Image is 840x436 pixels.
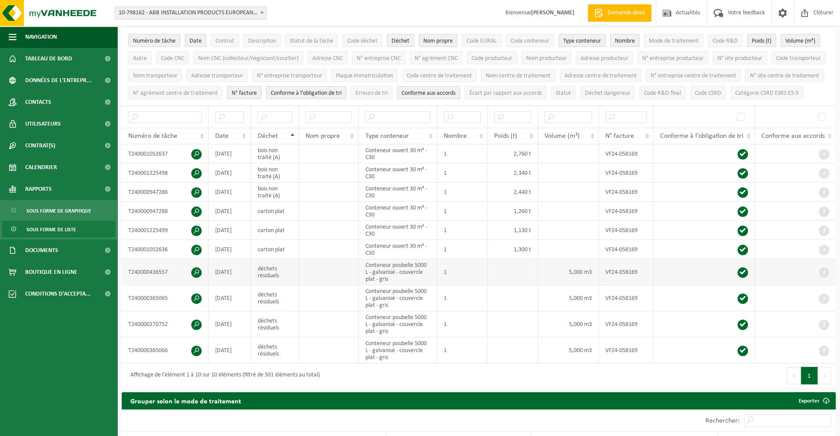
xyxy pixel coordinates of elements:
[25,91,51,113] span: Contacts
[122,311,209,337] td: T240000270752
[526,55,567,62] span: Nom producteur
[209,221,251,240] td: [DATE]
[359,240,437,259] td: Conteneur ouvert 30 m³ - C30
[387,34,414,47] button: DéchetDéchet: Activate to invert sorting
[750,73,819,79] span: N° site centre de traitement
[588,4,651,22] a: Demande devis
[25,70,92,91] span: Données de l'entrepr...
[191,73,243,79] span: Adresse transporteur
[599,163,654,183] td: VF24-058169
[538,285,598,311] td: 5,000 m3
[126,368,320,383] div: Affichage de l'élément 1 à 10 sur 10 éléments (filtré de 501 éléments au total)
[410,51,462,64] button: N° agrément CNCN° agrément CNC: Activate to sort
[538,259,598,285] td: 5,000 m3
[2,221,115,237] a: Sous forme de liste
[605,133,634,140] span: N° facture
[639,86,686,99] button: Code R&D finalCode R&amp;D final: Activate to sort
[551,86,576,99] button: StatutStatut: Activate to sort
[122,240,209,259] td: T240001052636
[251,311,299,337] td: déchets résiduels
[644,90,681,97] span: Code R&D final
[133,55,147,62] span: Autre
[305,133,340,140] span: Nom propre
[437,259,488,285] td: 1
[780,34,820,47] button: Volume (m³)Volume (m³): Activate to sort
[531,10,574,16] strong: [PERSON_NAME]
[122,259,209,285] td: T240000436557
[462,34,501,47] button: Code EURALCode EURAL: Activate to sort
[209,311,251,337] td: [DATE]
[392,38,409,44] span: Déchet
[251,259,299,285] td: déchets résiduels
[637,51,708,64] button: N° entreprise producteurN° entreprise producteur: Activate to sort
[690,86,726,99] button: Code CSRDCode CSRD: Activate to sort
[359,202,437,221] td: Conteneur ouvert 30 m³ - C30
[211,34,239,47] button: ContratContrat: Activate to sort
[444,133,467,140] span: Nombre
[488,202,538,221] td: 1,260 t
[198,55,299,62] span: Nom CNC (collecteur/négociant/courtier)
[251,144,299,163] td: bois non traité (A)
[465,86,547,99] button: Écart par rapport aux accordsÉcart par rapport aux accords: Activate to sort
[599,202,654,221] td: VF24-058169
[506,34,554,47] button: Code conteneurCode conteneur: Activate to sort
[128,51,152,64] button: AutreAutre: Activate to sort
[25,135,55,156] span: Contrat(s)
[437,240,488,259] td: 1
[538,337,598,363] td: 5,000 m3
[580,86,635,99] button: Déchet dangereux : Activate to sort
[563,38,601,44] span: Type conteneur
[128,34,180,47] button: Numéro de tâcheNuméro de tâche: Activate to sort
[469,90,542,97] span: Écart par rapport aux accords
[359,259,437,285] td: Conteneur poubelle 5000 L - galvanisé - couvercle plat - gris
[251,221,299,240] td: carton plat
[25,48,72,70] span: Tableau de bord
[133,90,218,97] span: N° agrément centre de traitement
[599,311,654,337] td: VF24-058169
[538,311,598,337] td: 5,000 m3
[209,259,251,285] td: [DATE]
[128,133,177,140] span: Numéro de tâche
[357,55,401,62] span: N° entreprise CNC
[558,34,606,47] button: Type conteneurType conteneur: Activate to sort
[649,38,699,44] span: Mode de traitement
[787,367,801,384] button: Previous
[252,69,327,82] button: N° entreprise transporteurN° entreprise transporteur: Activate to sort
[209,144,251,163] td: [DATE]
[581,55,628,62] span: Adresse producteur
[437,163,488,183] td: 1
[25,113,61,135] span: Utilisateurs
[437,221,488,240] td: 1
[818,367,831,384] button: Next
[494,133,517,140] span: Poids (t)
[437,202,488,221] td: 1
[488,183,538,202] td: 2,440 t
[785,38,815,44] span: Volume (m³)
[418,34,458,47] button: Nom propreNom propre: Activate to sort
[209,163,251,183] td: [DATE]
[437,311,488,337] td: 1
[209,337,251,363] td: [DATE]
[25,156,57,178] span: Calendrier
[610,34,640,47] button: NombreNombre: Activate to sort
[308,51,348,64] button: Adresse CNCAdresse CNC: Activate to sort
[488,221,538,240] td: 1,130 t
[2,202,115,219] a: Sous forme de graphique
[209,285,251,311] td: [DATE]
[122,337,209,363] td: T240000365066
[705,417,740,424] label: Rechercher:
[437,337,488,363] td: 1
[467,51,517,64] button: Code producteurCode producteur: Activate to sort
[599,240,654,259] td: VF24-058169
[642,55,704,62] span: N° entreprise producteur
[215,133,229,140] span: Date
[545,133,580,140] span: Volume (m³)
[193,51,303,64] button: Nom CNC (collecteur/négociant/courtier)Nom CNC (collecteur/négociant/courtier): Activate to sort
[467,38,497,44] span: Code EURAL
[752,38,771,44] span: Poids (t)
[216,38,234,44] span: Contrat
[156,51,189,64] button: Code CNCCode CNC: Activate to sort
[352,51,405,64] button: N° entreprise CNCN° entreprise CNC: Activate to sort
[25,178,52,200] span: Rapports
[599,337,654,363] td: VF24-058169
